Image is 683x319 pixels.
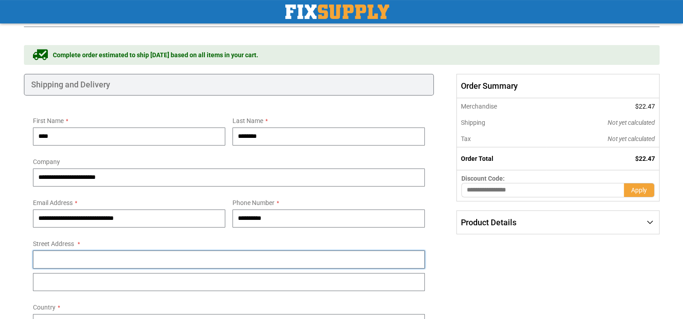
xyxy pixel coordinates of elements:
span: Order Summary [456,74,659,98]
span: Company [33,158,60,165]
span: Not yet calculated [608,135,655,142]
span: Not yet calculated [608,119,655,126]
span: Country [33,304,56,311]
strong: Order Total [461,155,493,162]
span: $22.47 [635,155,655,162]
span: Shipping [461,119,485,126]
div: Shipping and Delivery [24,74,434,96]
span: Street Address [33,240,74,247]
span: Email Address [33,199,73,206]
th: Merchandise [457,98,547,114]
a: store logo [285,5,389,19]
span: First Name [33,117,64,124]
span: Complete order estimated to ship [DATE] based on all items in your cart. [53,50,258,59]
span: Apply [631,187,647,194]
img: Fix Industrial Supply [285,5,389,19]
button: Apply [624,183,655,197]
span: Discount Code: [461,175,505,182]
th: Tax [457,131,547,147]
span: Product Details [461,218,516,227]
span: Phone Number [232,199,274,206]
span: $22.47 [635,103,655,110]
span: Last Name [232,117,263,124]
